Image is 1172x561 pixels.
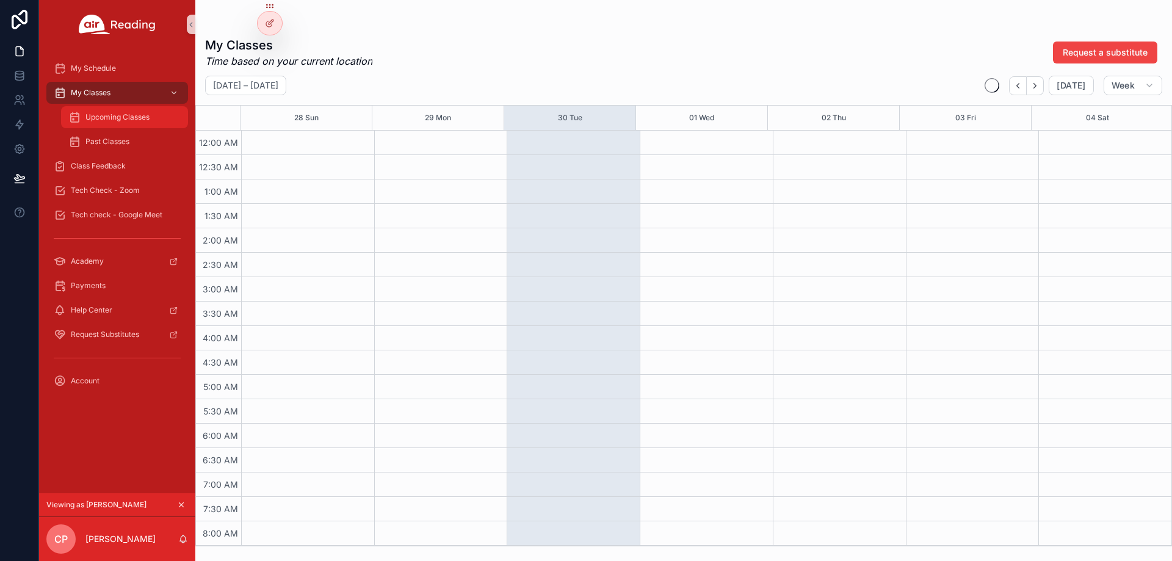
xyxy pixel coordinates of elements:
h1: My Classes [205,37,372,54]
span: 4:30 AM [200,357,241,367]
button: Week [1104,76,1162,95]
button: 30 Tue [558,106,582,130]
span: [DATE] [1057,80,1085,91]
span: 5:30 AM [200,406,241,416]
span: 3:00 AM [200,284,241,294]
a: My Classes [46,82,188,104]
span: 3:30 AM [200,308,241,319]
p: [PERSON_NAME] [85,533,156,545]
span: Past Classes [85,137,129,147]
span: Tech Check - Zoom [71,186,140,195]
a: Help Center [46,299,188,321]
span: 8:00 AM [200,528,241,538]
span: 1:30 AM [201,211,241,221]
span: Account [71,376,99,386]
button: 28 Sun [294,106,319,130]
span: My Schedule [71,63,116,73]
span: Viewing as [PERSON_NAME] [46,500,146,510]
span: 1:00 AM [201,186,241,197]
span: Week [1112,80,1135,91]
span: Help Center [71,305,112,315]
span: My Classes [71,88,110,98]
span: Class Feedback [71,161,126,171]
span: 12:00 AM [196,137,241,148]
span: 6:00 AM [200,430,241,441]
button: 02 Thu [822,106,846,130]
button: [DATE] [1049,76,1093,95]
span: 5:00 AM [200,382,241,392]
span: 4:00 AM [200,333,241,343]
a: Account [46,370,188,392]
button: 01 Wed [689,106,714,130]
span: 7:30 AM [200,504,241,514]
span: 2:00 AM [200,235,241,245]
img: App logo [79,15,156,34]
button: Request a substitute [1053,42,1157,63]
button: Back [1009,76,1027,95]
em: Time based on your current location [205,54,372,68]
a: Past Classes [61,131,188,153]
span: 12:30 AM [196,162,241,172]
a: Academy [46,250,188,272]
h2: [DATE] – [DATE] [213,79,278,92]
button: 29 Mon [425,106,451,130]
span: Request a substitute [1063,46,1148,59]
button: 03 Fri [955,106,976,130]
span: Request Substitutes [71,330,139,339]
span: CP [54,532,68,546]
a: My Schedule [46,57,188,79]
a: Tech check - Google Meet [46,204,188,226]
span: 6:30 AM [200,455,241,465]
div: scrollable content [39,49,195,408]
a: Tech Check - Zoom [46,179,188,201]
span: 2:30 AM [200,259,241,270]
a: Class Feedback [46,155,188,177]
a: Upcoming Classes [61,106,188,128]
a: Request Substitutes [46,324,188,346]
span: 7:00 AM [200,479,241,490]
button: Next [1027,76,1044,95]
a: Payments [46,275,188,297]
button: 04 Sat [1086,106,1109,130]
span: Payments [71,281,106,291]
span: Tech check - Google Meet [71,210,162,220]
span: Upcoming Classes [85,112,150,122]
span: Academy [71,256,104,266]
